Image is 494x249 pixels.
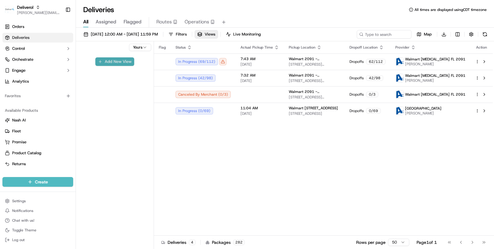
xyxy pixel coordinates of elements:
[289,106,338,111] span: Walmart [STREET_ADDRESS]
[12,79,29,84] span: Analytics
[2,226,73,234] button: Toggle Theme
[475,45,488,50] div: Action
[12,237,25,242] span: Log out
[356,239,386,245] p: Rows per page
[176,32,187,37] span: Filters
[5,128,71,134] a: Fleet
[6,58,17,69] img: 1736555255976-a54dd68f-1ca7-489b-9aae-adbdc363a1c4
[2,159,73,169] button: Returns
[2,236,73,244] button: Log out
[289,56,340,61] span: Walmart 2091 - [MEDICAL_DATA], [GEOGRAPHIC_DATA]
[12,136,46,142] span: Knowledge Base
[2,22,73,32] a: Orders
[50,111,53,115] span: •
[12,161,26,167] span: Returns
[289,111,340,116] span: [STREET_ADDRESS]
[12,218,34,223] span: Chat with us!
[2,177,73,187] button: Create
[12,128,21,134] span: Fleet
[27,64,83,69] div: We're available if you need us!
[240,45,273,50] span: Actual Pickup Time
[240,56,279,61] span: 7:43 AM
[289,45,315,50] span: Pickup Location
[289,89,340,94] span: Walmart 2091 - [MEDICAL_DATA], [GEOGRAPHIC_DATA]
[5,118,71,123] a: Nash AI
[396,58,404,66] img: ActionCourier.png
[2,106,73,115] div: Available Products
[16,39,109,46] input: Got a question? Start typing here...
[405,57,465,62] span: Walmart [MEDICAL_DATA] FL 2091
[223,30,264,39] button: Live Monitoring
[5,5,15,14] img: Deliverol
[2,148,73,158] button: Product Catalog
[405,73,465,78] span: Walmart [MEDICAL_DATA] FL 2091
[2,206,73,215] button: Notifications
[366,75,383,81] div: 42 / 98
[424,32,432,37] span: Map
[12,46,25,51] span: Control
[57,136,97,142] span: API Documentation
[5,139,71,145] a: Promise
[205,32,215,37] span: Views
[12,68,26,73] span: Engage
[2,91,73,101] div: Favorites
[405,78,465,83] span: [PERSON_NAME]
[233,32,261,37] span: Live Monitoring
[43,150,73,155] a: Powered byPylon
[159,45,166,50] span: Flag
[13,58,24,69] img: 4920774857489_3d7f54699973ba98c624_72.jpg
[95,57,134,66] button: Add New View
[195,30,218,39] button: Views
[289,73,340,78] span: Walmart 2091 - [MEDICAL_DATA], [GEOGRAPHIC_DATA]
[6,79,41,84] div: Past conversations
[2,77,73,86] a: Analytics
[17,4,33,10] button: Deliverol
[349,92,364,97] span: Dropoffs
[35,179,48,185] span: Create
[240,111,279,116] span: [DATE]
[19,111,49,115] span: [PERSON_NAME]
[349,108,364,113] span: Dropoffs
[94,78,111,85] button: See all
[405,92,465,97] span: Walmart [MEDICAL_DATA] FL 2091
[124,18,141,26] span: Flagged
[96,18,116,26] span: Assigned
[19,94,49,99] span: [PERSON_NAME]
[405,111,441,116] span: [PERSON_NAME]
[366,108,381,114] div: 0 / 69
[51,136,56,141] div: 💻
[349,76,364,80] span: Dropoffs
[2,197,73,205] button: Settings
[81,30,161,39] button: [DATE] 12:00 AM - [DATE] 11:59 PM
[161,239,196,245] div: Deliveries
[12,208,33,213] span: Notifications
[233,240,245,245] div: 282
[366,92,378,97] div: 0 / 3
[12,94,17,99] img: 1736555255976-a54dd68f-1ca7-489b-9aae-adbdc363a1c4
[414,7,487,12] span: All times are displayed using CDT timezone
[189,240,196,245] div: 4
[405,106,441,111] span: [GEOGRAPHIC_DATA]
[289,62,340,67] span: [STREET_ADDRESS][MEDICAL_DATA]
[2,216,73,225] button: Chat with us!
[49,133,100,144] a: 💻API Documentation
[2,44,73,53] button: Control
[2,137,73,147] button: Promise
[396,107,404,115] img: ActionCourier.png
[17,10,60,15] button: [PERSON_NAME][EMAIL_ADDRESS][PERSON_NAME][DOMAIN_NAME]
[2,115,73,125] button: Nash AI
[240,73,279,78] span: 7:32 AM
[6,136,11,141] div: 📗
[91,32,158,37] span: [DATE] 12:00 AM - [DATE] 11:59 PM
[12,199,26,203] span: Settings
[366,59,386,64] div: 62 / 112
[414,30,434,39] button: Map
[12,35,29,40] span: Deliveries
[405,62,465,67] span: [PERSON_NAME]
[289,95,340,100] span: [STREET_ADDRESS][MEDICAL_DATA]
[54,94,80,99] span: 5 minutes ago
[240,62,279,67] span: [DATE]
[175,45,186,50] span: Status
